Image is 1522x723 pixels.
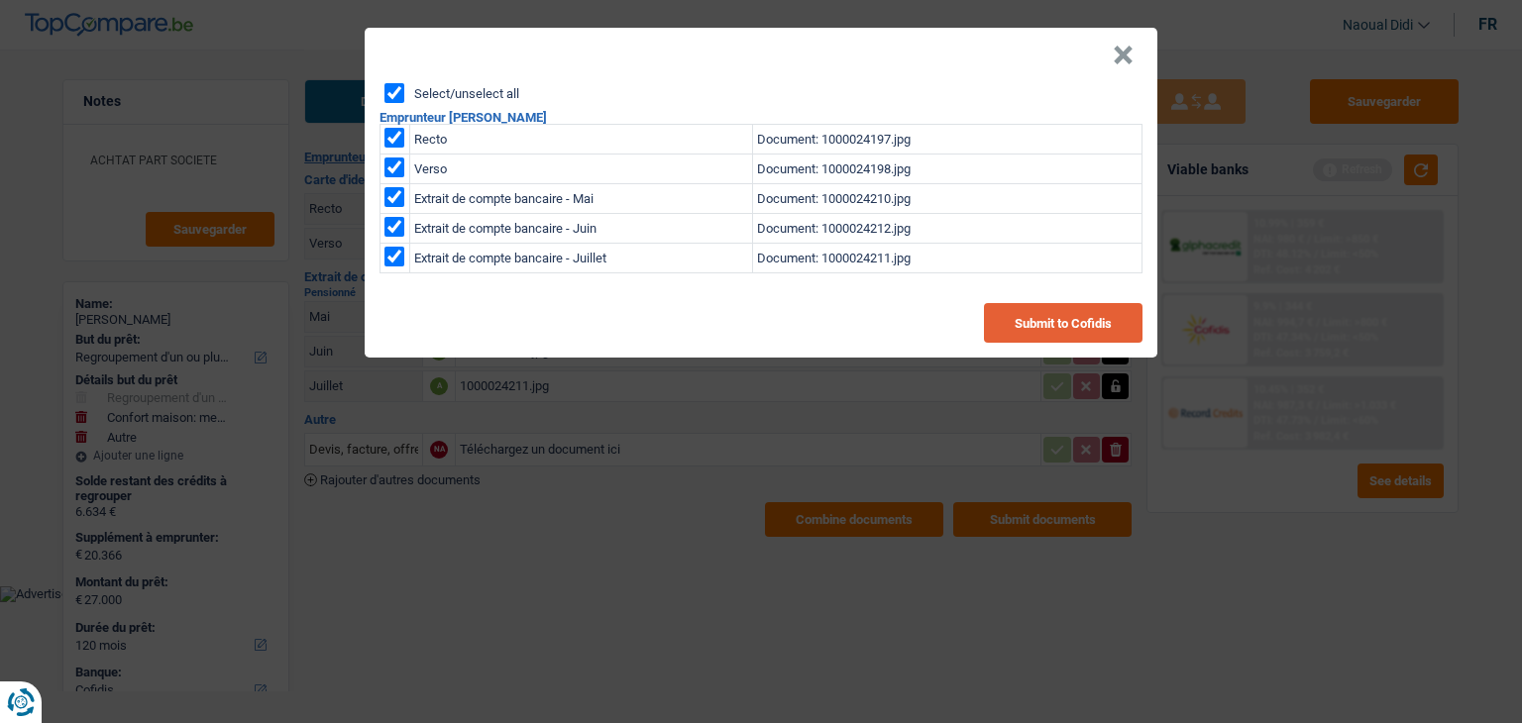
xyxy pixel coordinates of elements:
td: Verso [410,155,753,184]
td: Extrait de compte bancaire - Juillet [410,244,753,273]
button: Close [1113,46,1134,65]
td: Document: 1000024197.jpg [753,125,1142,155]
td: Document: 1000024211.jpg [753,244,1142,273]
label: Select/unselect all [414,87,519,100]
td: Document: 1000024212.jpg [753,214,1142,244]
td: Document: 1000024210.jpg [753,184,1142,214]
h2: Emprunteur [PERSON_NAME] [380,111,1142,124]
button: Submit to Cofidis [984,303,1142,343]
td: Document: 1000024198.jpg [753,155,1142,184]
td: Extrait de compte bancaire - Mai [410,184,753,214]
td: Recto [410,125,753,155]
td: Extrait de compte bancaire - Juin [410,214,753,244]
